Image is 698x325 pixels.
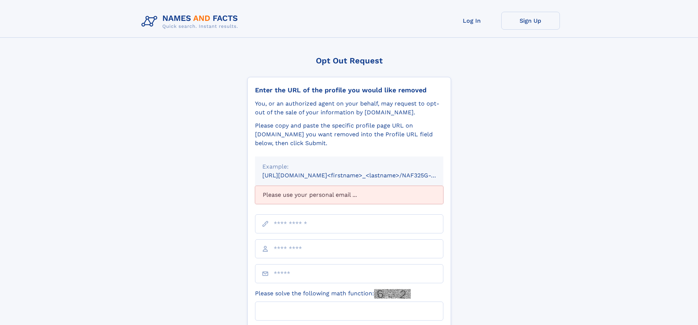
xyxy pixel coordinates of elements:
small: [URL][DOMAIN_NAME]<firstname>_<lastname>/NAF325G-xxxxxxxx [262,172,457,179]
a: Sign Up [501,12,560,30]
img: Logo Names and Facts [139,12,244,32]
a: Log In [443,12,501,30]
label: Please solve the following math function: [255,289,411,299]
div: Enter the URL of the profile you would like removed [255,86,443,94]
div: Example: [262,162,436,171]
div: Opt Out Request [247,56,451,65]
div: Please use your personal email ... [255,186,443,204]
div: Please copy and paste the specific profile page URL on [DOMAIN_NAME] you want removed into the Pr... [255,121,443,148]
div: You, or an authorized agent on your behalf, may request to opt-out of the sale of your informatio... [255,99,443,117]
